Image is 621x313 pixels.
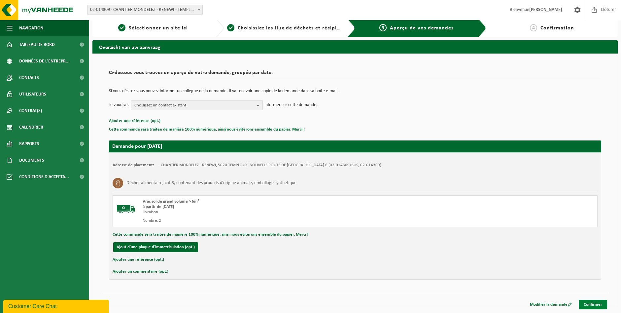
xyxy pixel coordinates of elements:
span: Calendrier [19,119,43,136]
span: 2 [227,24,234,31]
span: Contrat(s) [19,102,42,119]
span: Données de l'entrepr... [19,53,70,69]
span: Documents [19,152,44,169]
button: Choisissez un contact existant [131,100,263,110]
span: 4 [530,24,537,31]
h2: Overzicht van uw aanvraag [92,40,618,53]
span: Utilisateurs [19,86,46,102]
span: 02-014309 - CHANTIER MONDELEZ - RENEWI - TEMPLOUX [87,5,203,15]
strong: [PERSON_NAME] [529,7,562,12]
button: Ajout d'une plaque d'immatriculation (opt.) [113,242,198,252]
button: Cette commande sera traitée de manière 100% numérique, ainsi nous éviterons ensemble du papier. M... [113,230,308,239]
span: Vrac solide grand volume > 6m³ [143,199,199,204]
span: Aperçu de vos demandes [390,25,454,31]
span: Navigation [19,20,43,36]
div: Livraison [143,210,382,215]
span: Tableau de bord [19,36,55,53]
button: Cette commande sera traitée de manière 100% numérique, ainsi nous éviterons ensemble du papier. M... [109,125,305,134]
iframe: chat widget [3,298,110,313]
h2: Ci-dessous vous trouvez un aperçu de votre demande, groupée par date. [109,70,601,79]
a: 2Choisissiez les flux de déchets et récipients [227,24,342,32]
span: 1 [118,24,125,31]
strong: Demande pour [DATE] [112,144,162,149]
a: Confirmer [579,300,607,309]
strong: à partir de [DATE] [143,205,174,209]
h3: Déchet alimentaire, cat 3, contenant des produits d'origine animale, emballage synthétique [126,178,296,188]
a: 1Sélectionner un site ici [96,24,211,32]
span: 02-014309 - CHANTIER MONDELEZ - RENEWI - TEMPLOUX [87,5,202,15]
button: Ajouter un commentaire (opt.) [113,267,168,276]
p: Si vous désirez vous pouvez informer un collègue de la demande. Il va recevoir une copie de la de... [109,89,601,94]
td: CHANTIER MONDELEZ - RENEWI, 5020 TEMPLOUX, NOUVELLE ROUTE DE [GEOGRAPHIC_DATA] 6 (02-014309/BUS, ... [161,163,381,168]
span: Confirmation [540,25,574,31]
p: informer sur cette demande. [264,100,318,110]
button: Ajouter une référence (opt.) [113,255,164,264]
img: BL-SO-LV.png [116,199,136,219]
div: Nombre: 2 [143,218,382,223]
span: Contacts [19,69,39,86]
span: Conditions d'accepta... [19,169,69,185]
strong: Adresse de placement: [113,163,154,167]
span: Choisissiez les flux de déchets et récipients [238,25,348,31]
a: Modifier la demande [525,300,577,309]
span: Choisissez un contact existant [134,100,254,110]
button: Ajouter une référence (opt.) [109,117,160,125]
p: Je voudrais [109,100,129,110]
span: Rapports [19,136,39,152]
span: Sélectionner un site ici [129,25,188,31]
span: 3 [379,24,387,31]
